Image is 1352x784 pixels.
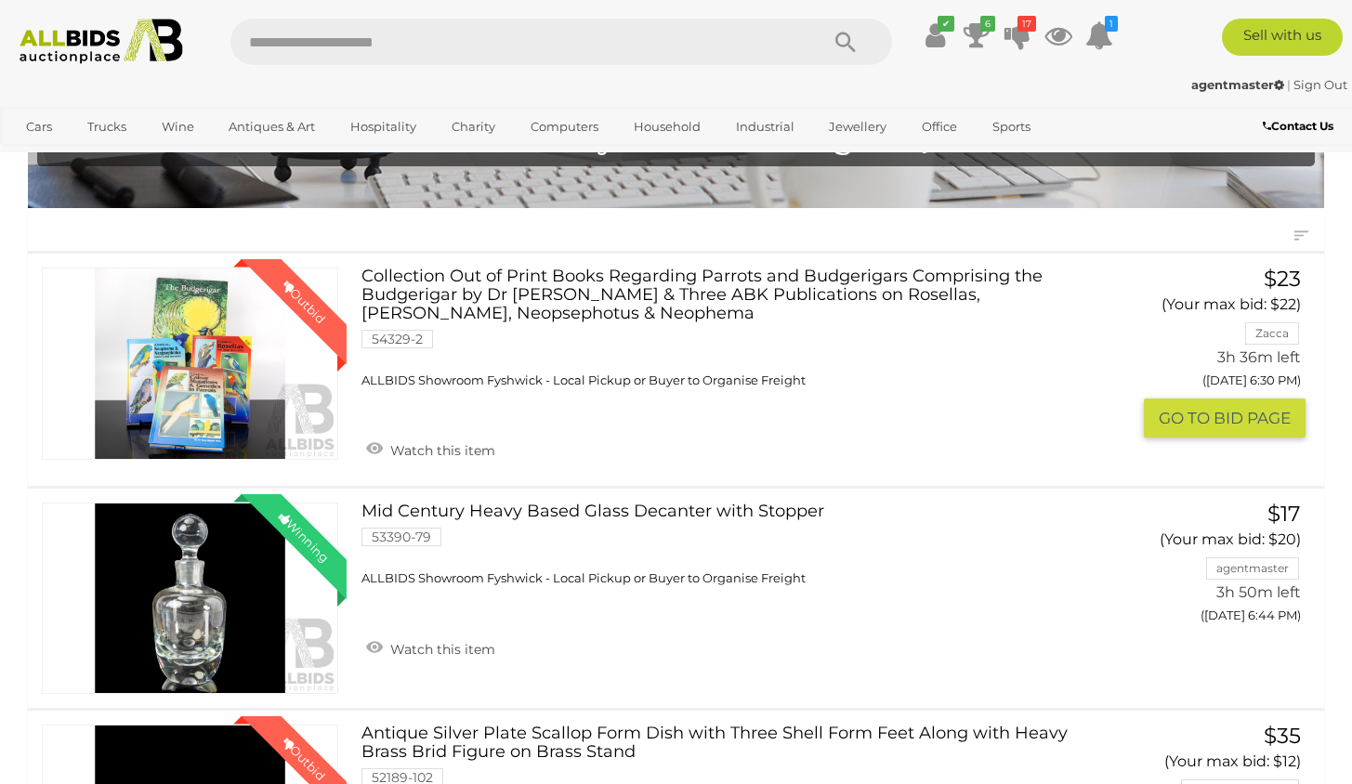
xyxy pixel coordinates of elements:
[261,494,347,580] div: Winning
[1263,119,1333,133] b: Contact Us
[1264,266,1301,292] span: $23
[14,111,64,142] a: Cars
[1287,77,1291,92] span: |
[1222,19,1344,56] a: Sell with us
[217,111,327,142] a: Antiques & Art
[1017,16,1036,32] i: 17
[150,111,206,142] a: Wine
[724,111,807,142] a: Industrial
[1122,268,1306,438] a: $23 (Your max bid: $22) Zacca 3h 36m left ([DATE] 6:30 PM) GO TO BID PAGE
[518,111,610,142] a: Computers
[922,19,950,52] a: ✔
[938,16,954,32] i: ✔
[261,259,347,345] div: Outbid
[46,120,1306,156] h4: Auctions you are bidding on
[817,111,899,142] a: Jewellery
[1267,501,1301,527] span: $17
[1105,16,1118,32] i: 1
[361,435,500,463] a: Watch this item
[1144,399,1306,438] button: GO TO BID PAGE
[440,111,507,142] a: Charity
[1264,723,1301,749] span: $35
[386,442,495,459] span: Watch this item
[963,19,991,52] a: 6
[75,111,138,142] a: Trucks
[386,641,495,658] span: Watch this item
[1293,77,1347,92] a: Sign Out
[799,19,892,65] button: Search
[14,142,170,173] a: [GEOGRAPHIC_DATA]
[375,268,1095,388] a: Collection Out of Print Books Regarding Parrots and Budgerigars Comprising the Budgerigar by Dr [...
[980,16,995,32] i: 6
[42,268,338,459] a: Outbid
[1004,19,1031,52] a: 17
[361,634,500,661] a: Watch this item
[42,503,338,694] a: Winning
[1263,116,1338,137] a: Contact Us
[1122,503,1306,633] a: $17 (Your max bid: $20) agentmaster 3h 50m left ([DATE] 6:44 PM)
[980,111,1043,142] a: Sports
[10,19,192,64] img: Allbids.com.au
[338,111,428,142] a: Hospitality
[1085,19,1113,52] a: 1
[1191,77,1284,92] strong: agentmaster
[375,503,1095,586] a: Mid Century Heavy Based Glass Decanter with Stopper 53390-79 ALLBIDS Showroom Fyshwick - Local Pi...
[910,111,969,142] a: Office
[622,111,713,142] a: Household
[1191,77,1287,92] a: agentmaster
